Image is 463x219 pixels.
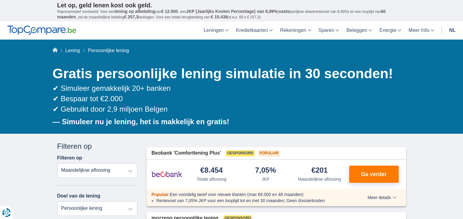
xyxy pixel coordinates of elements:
span: Persoonlijke lening [88,48,129,53]
div: 7,05% [255,167,276,175]
a: nl [446,21,459,40]
div: Maandelijkse aflossing [298,176,341,182]
div: Totale aflossing [197,176,226,182]
span: 60 maanden [57,9,386,19]
span: Ga verder [361,171,386,177]
a: Lening [65,48,80,53]
div: Filteren op [57,141,138,152]
span: Gesponsord [226,150,255,156]
a: Energie [376,21,405,40]
button: Meer details [363,195,401,200]
div: JKP [262,176,270,182]
span: Een voordelig tarief voor nieuwe klanten (max €8.000 en 48 maanden) [170,192,304,197]
li: Rentevoet van 7,05% JKP voor een looptijd tot en met 30 maanden; Geen dossierkosten [156,198,345,204]
span: Beobank 'Comfortlening Plus' [151,150,221,157]
a: Kredietkaarten [232,21,276,40]
span: JKP (Jaarlijks Kosten Percentage) van 8,99% [186,9,278,14]
span: lening op afbetaling [115,9,155,14]
p: Representatief voorbeeld: Voor een van , een ( jaarlijkse debetrentevoet van 8,99%) en een loopti... [57,9,406,20]
a: Meer Info [405,21,438,40]
span: Populair [151,192,169,197]
button: Ga verder [349,166,399,183]
label: Doel van de lening [57,193,100,199]
div: ✔ Simuleer gemakkelijk 20+ banken ✔ Bespaar tot €2.000 ✔ Gebruikt door 2,9 miljoen Belgen [53,83,406,115]
a: Sparen [315,21,343,40]
div: : [147,191,350,198]
img: TopCompare [7,25,76,35]
a: Beleggen [343,21,376,40]
b: — Simuleer nu je lening, het is makkelijk en gratis! [53,117,230,126]
img: product.pl.alt Beobank [151,167,182,182]
span: € 257,3 [124,14,138,19]
a: Home [53,48,58,53]
a: Rekeningen [276,21,315,40]
div: €8.454 [200,167,223,175]
span: Meer details [368,195,396,200]
label: Filteren op [57,155,82,161]
p: Let op, geld lenen kost ook geld. [57,2,406,9]
a: Leningen [200,21,232,40]
h1: Gratis persoonlijke lening simulatie in 30 seconden! [53,64,406,83]
span: vaste [279,9,290,14]
div: €201 [312,167,328,175]
span: Populair [258,150,280,156]
span: € 15.438 [211,14,228,19]
span: € 12.500 [161,9,178,14]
